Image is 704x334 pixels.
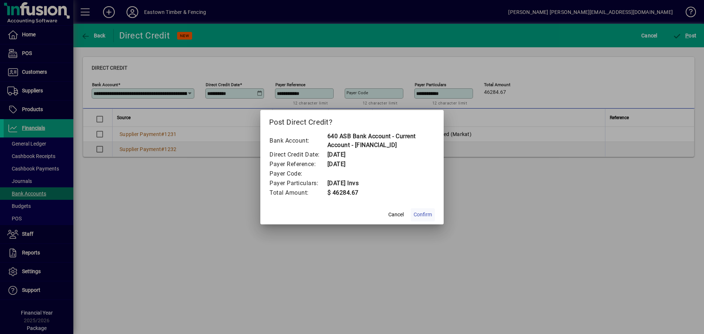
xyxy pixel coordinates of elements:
[388,211,404,219] span: Cancel
[269,159,327,169] td: Payer Reference:
[327,179,435,188] td: [DATE] Invs
[327,159,435,169] td: [DATE]
[411,208,435,221] button: Confirm
[327,188,435,198] td: $ 46284.67
[384,208,408,221] button: Cancel
[269,132,327,150] td: Bank Account:
[260,110,444,131] h2: Post Direct Credit?
[414,211,432,219] span: Confirm
[269,169,327,179] td: Payer Code:
[269,150,327,159] td: Direct Credit Date:
[269,179,327,188] td: Payer Particulars:
[269,188,327,198] td: Total Amount:
[327,150,435,159] td: [DATE]
[327,132,435,150] td: 640 ASB Bank Account - Current Account - [FINANCIAL_ID]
